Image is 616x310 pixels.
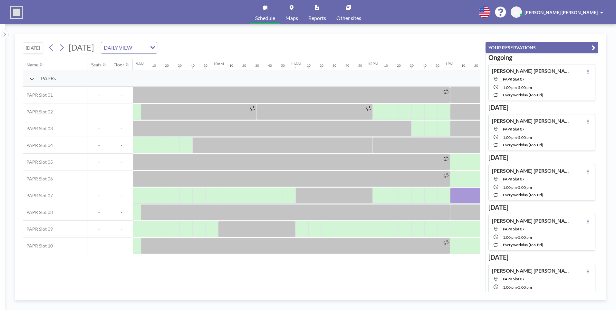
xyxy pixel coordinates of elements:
span: 1:00 PM [503,235,517,240]
div: 10AM [213,61,224,66]
div: 30 [332,63,336,68]
span: PAPRs [41,75,56,82]
div: Seats [91,62,101,68]
span: PAPR Slot 04 [23,142,53,148]
h4: [PERSON_NAME] [PERSON_NAME] [492,267,573,274]
div: 20 [165,63,169,68]
span: [PERSON_NAME] [PERSON_NAME] [525,10,598,15]
span: - [88,109,110,115]
span: 5:00 PM [518,185,532,190]
span: - [88,159,110,165]
span: - [517,185,518,190]
span: - [517,135,518,140]
div: 1PM [445,61,453,66]
span: - [110,92,133,98]
div: 20 [474,63,478,68]
span: DAILY VIEW [102,44,133,52]
div: 9AM [136,61,144,66]
h3: [DATE] [488,153,595,161]
div: 30 [255,63,259,68]
div: Name [26,62,38,68]
div: 10 [152,63,156,68]
span: Reports [308,15,326,21]
div: 20 [397,63,401,68]
h4: [PERSON_NAME] [PERSON_NAME] [492,218,573,224]
img: organization-logo [10,6,23,19]
div: 30 [178,63,182,68]
div: 50 [436,63,439,68]
span: - [110,209,133,215]
span: every workday (Mo-Fri) [503,92,543,97]
span: - [88,209,110,215]
span: every workday (Mo-Fri) [503,242,543,247]
div: 10 [461,63,465,68]
div: 40 [268,63,272,68]
span: - [110,126,133,131]
span: - [88,226,110,232]
span: - [110,226,133,232]
div: 10 [307,63,311,68]
span: - [88,142,110,148]
div: 50 [204,63,207,68]
span: PAPR Slot 02 [23,109,53,115]
span: every workday (Mo-Fri) [503,142,543,147]
div: 11AM [291,61,301,66]
span: PAPR Slot 08 [23,209,53,215]
h4: [PERSON_NAME] [PERSON_NAME] [492,118,573,124]
h4: [PERSON_NAME] [PERSON_NAME] [492,168,573,174]
button: [DATE] [23,42,43,53]
div: 20 [242,63,246,68]
span: PAPR Slot 07 [503,77,525,82]
span: PAPR Slot 05 [23,159,53,165]
div: 12PM [368,61,378,66]
span: - [88,126,110,131]
h3: [DATE] [488,253,595,261]
span: - [517,85,518,90]
div: 50 [358,63,362,68]
h3: [DATE] [488,103,595,111]
span: PAPR Slot 07 [503,227,525,231]
span: 5:00 PM [518,85,532,90]
span: - [110,142,133,148]
span: [DATE] [69,43,94,52]
span: 5:00 PM [518,135,532,140]
span: - [517,285,518,290]
button: YOUR RESERVATIONS [486,42,598,53]
span: SJ [514,9,519,15]
input: Search for option [134,44,146,52]
span: PAPR Slot 10 [23,243,53,249]
div: 30 [410,63,414,68]
div: 10 [229,63,233,68]
span: - [110,109,133,115]
span: Maps [285,15,298,21]
h3: Ongoing [488,53,595,62]
span: PAPR Slot 07 [503,276,525,281]
div: 20 [320,63,323,68]
span: 5:00 PM [518,285,532,290]
div: 40 [191,63,195,68]
span: PAPR Slot 06 [23,176,53,182]
span: PAPR Slot 01 [23,92,53,98]
h4: [PERSON_NAME] [PERSON_NAME] [492,68,573,74]
span: - [88,193,110,199]
div: 50 [281,63,285,68]
span: Other sites [336,15,361,21]
span: - [110,193,133,199]
div: Floor [113,62,124,68]
span: PAPR Slot 07 [503,127,525,131]
span: 1:00 PM [503,185,517,190]
span: - [88,92,110,98]
span: 1:00 PM [503,285,517,290]
span: 5:00 PM [518,235,532,240]
span: every workday (Mo-Fri) [503,192,543,197]
div: Search for option [101,42,157,53]
span: PAPR Slot 07 [23,193,53,199]
span: PAPR Slot 09 [23,226,53,232]
span: Schedule [255,15,275,21]
span: - [110,176,133,182]
span: - [110,243,133,249]
span: - [517,235,518,240]
span: PAPR Slot 03 [23,126,53,131]
span: - [110,159,133,165]
h3: [DATE] [488,203,595,211]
